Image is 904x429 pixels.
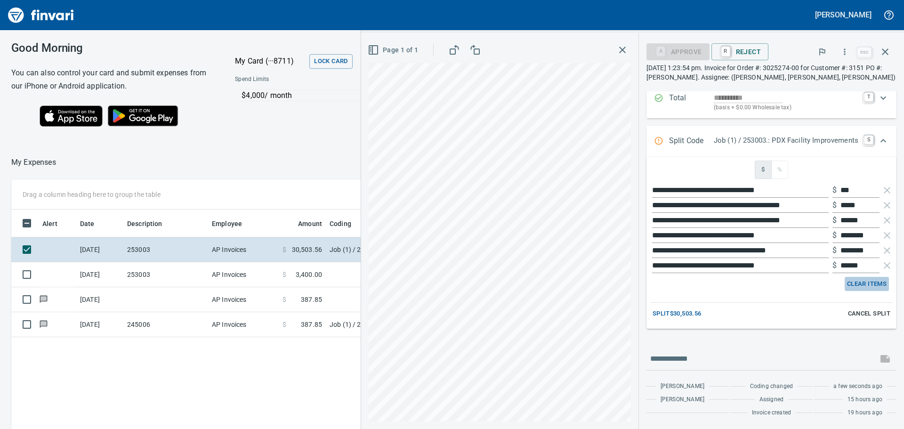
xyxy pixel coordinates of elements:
[752,408,791,418] span: Invoice created
[11,157,56,168] p: My Expenses
[847,408,882,418] span: 19 hours ago
[661,382,704,391] span: [PERSON_NAME]
[857,47,872,57] a: esc
[881,245,893,256] button: Remove Line Item
[286,218,322,229] span: Amount
[832,260,837,271] p: $
[759,395,783,405] span: Assigned
[103,100,184,131] img: Get it on Google Play
[881,185,893,196] button: Remove Line Item
[721,46,730,57] a: R
[309,54,352,69] button: Lock Card
[855,40,896,63] span: Close invoice
[298,218,322,229] span: Amount
[646,63,896,82] p: [DATE] 1:23:54 pm. Invoice for Order #: 3025274-00 for Customer #: 3151 PO #: [PERSON_NAME]. Assi...
[771,161,788,179] button: %
[208,287,279,312] td: AP Invoices
[832,230,837,241] p: $
[282,320,286,329] span: $
[292,245,322,254] span: 30,503.56
[711,43,768,60] button: RReject
[759,164,768,175] span: $
[864,92,873,102] a: T
[834,41,855,62] button: More
[212,218,254,229] span: Employee
[42,218,57,229] span: Alert
[815,10,872,20] h5: [PERSON_NAME]
[719,44,761,60] span: Reject
[750,382,793,391] span: Coding changed
[847,395,882,405] span: 15 hours ago
[39,321,48,327] span: Has messages
[40,105,103,127] img: Download on the App Store
[208,262,279,287] td: AP Invoices
[881,230,893,241] button: Remove Line Item
[848,308,890,319] span: Cancel Split
[755,161,772,179] button: $
[833,382,882,391] span: a few seconds ago
[661,395,704,405] span: [PERSON_NAME]
[39,296,48,302] span: Has messages
[235,56,306,67] p: My Card (···8711)
[212,218,242,229] span: Employee
[123,262,208,287] td: 253003
[846,307,893,321] button: Cancel Split
[314,56,347,67] span: Lock Card
[813,8,874,22] button: [PERSON_NAME]
[11,41,211,55] h3: Good Morning
[242,90,432,101] p: $4,000 / month
[80,218,107,229] span: Date
[366,41,422,59] button: Page 1 of 1
[832,185,837,196] p: $
[874,348,896,370] span: This records your message into the invoice and notifies anyone mentioned
[847,279,887,290] span: Clear Items
[832,215,837,226] p: $
[282,295,286,304] span: $
[330,218,351,229] span: Coding
[127,218,175,229] span: Description
[127,218,162,229] span: Description
[296,270,322,279] span: 3,400.00
[646,126,896,157] div: Expand
[6,4,76,26] img: Finvari
[282,270,286,279] span: $
[326,237,561,262] td: Job (1) / 253003.: PDX Facility Improvements
[832,200,837,211] p: $
[881,200,893,211] button: Remove Line Item
[301,320,322,329] span: 387.85
[650,307,704,321] button: Split$30,503.56
[714,103,858,113] p: (basis + $0.00 Wholesale tax)
[80,218,95,229] span: Date
[864,135,873,145] a: S
[714,135,858,146] p: Job (1) / 253003.: PDX Facility Improvements
[11,66,211,93] h6: You can also control your card and submit expenses from our iPhone or Android application.
[669,92,714,113] p: Total
[11,157,56,168] nav: breadcrumb
[812,41,832,62] button: Flag
[881,215,893,226] button: Remove Line Item
[123,312,208,337] td: 245006
[653,308,702,319] span: Split $30,503.56
[330,218,363,229] span: Coding
[832,245,837,256] p: $
[76,287,123,312] td: [DATE]
[42,218,70,229] span: Alert
[208,312,279,337] td: AP Invoices
[326,312,561,337] td: Job (1) / 244008.: Southeast 1.5MG Reservoir
[282,245,286,254] span: $
[646,47,710,55] div: Job Phase required
[881,260,893,271] button: Remove Line Item
[23,190,161,199] p: Drag a column heading here to group the table
[646,87,896,118] div: Expand
[235,75,350,84] span: Spend Limits
[775,164,784,175] span: %
[76,312,123,337] td: [DATE]
[123,237,208,262] td: 253003
[669,135,714,147] p: Split Code
[208,237,279,262] td: AP Invoices
[227,101,433,111] p: Online allowed
[301,295,322,304] span: 387.85
[76,262,123,287] td: [DATE]
[76,237,123,262] td: [DATE]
